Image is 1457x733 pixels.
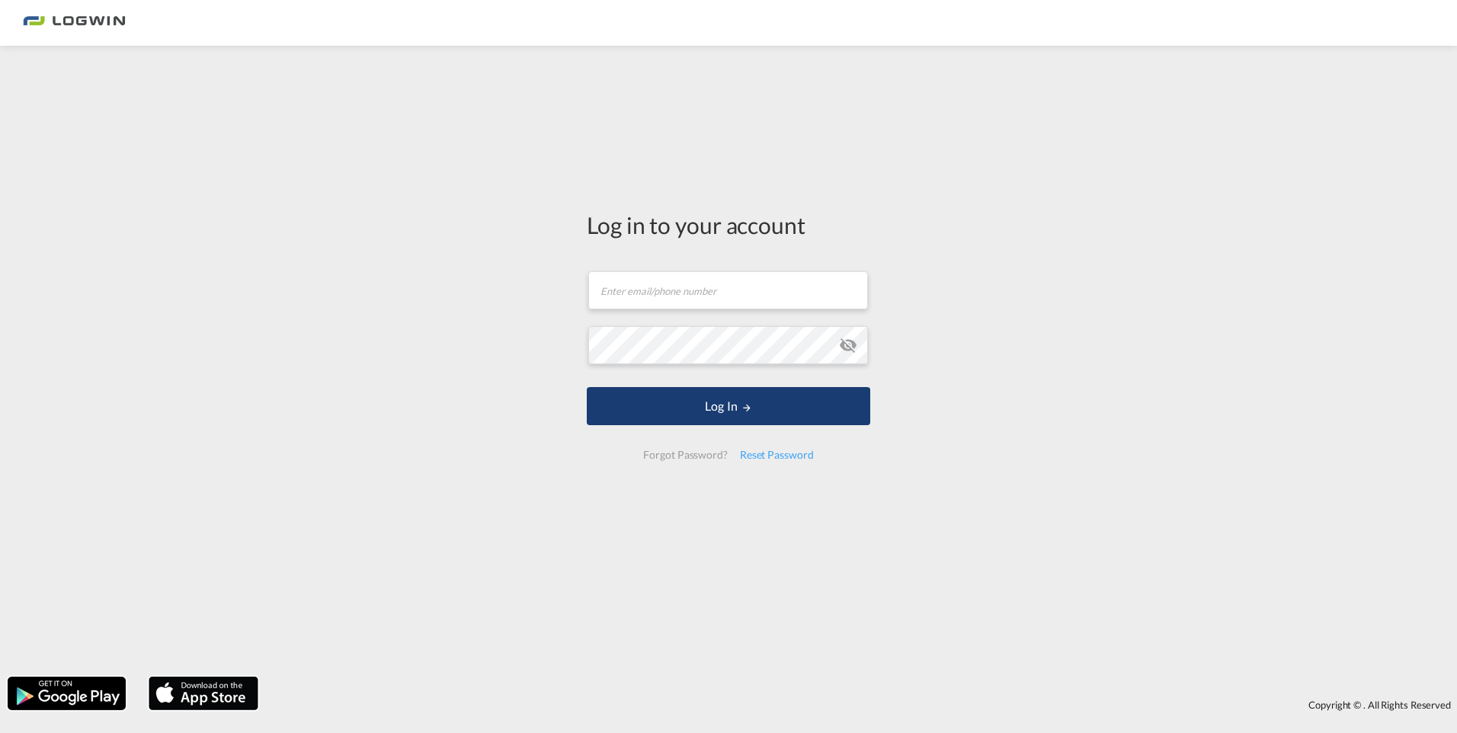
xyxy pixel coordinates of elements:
button: LOGIN [587,387,870,425]
img: google.png [6,675,127,712]
img: apple.png [147,675,260,712]
div: Log in to your account [587,209,870,241]
input: Enter email/phone number [588,271,868,309]
div: Forgot Password? [637,441,733,469]
md-icon: icon-eye-off [839,336,857,354]
div: Copyright © . All Rights Reserved [266,692,1457,718]
div: Reset Password [734,441,820,469]
img: bc73a0e0d8c111efacd525e4c8ad7d32.png [23,6,126,40]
